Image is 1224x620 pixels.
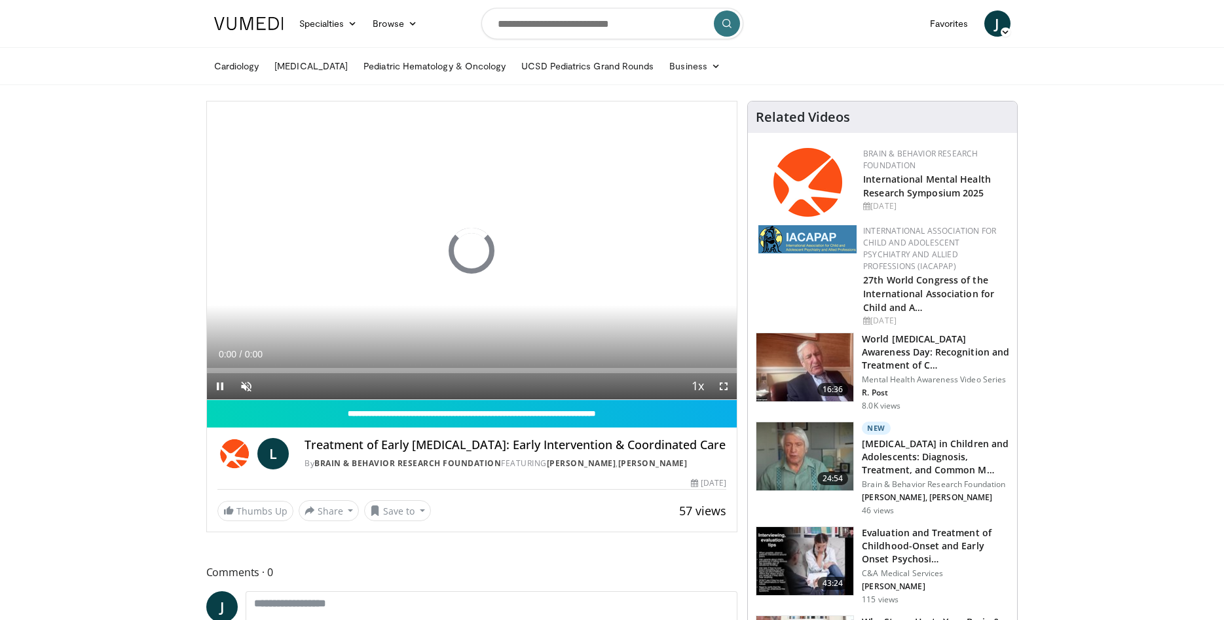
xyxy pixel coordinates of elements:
[291,10,365,37] a: Specialties
[240,349,242,359] span: /
[207,101,737,400] video-js: Video Player
[863,315,1007,327] div: [DATE]
[756,422,1009,516] a: 24:54 New [MEDICAL_DATA] in Children and Adolescents: Diagnosis, Treatment, and Common M… Brain &...
[756,422,853,490] img: 5b8011c7-1005-4e73-bd4d-717c320f5860.150x105_q85_crop-smart_upscale.jpg
[817,383,849,396] span: 16:36
[862,492,1009,503] p: [PERSON_NAME], [PERSON_NAME]
[314,458,501,469] a: Brain & Behavior Research Foundation
[756,333,1009,411] a: 16:36 World [MEDICAL_DATA] Awareness Day: Recognition and Treatment of C… Mental Health Awareness...
[756,527,853,595] img: 9c1ea151-7f89-42e7-b0fb-c17652802da6.150x105_q85_crop-smart_upscale.jpg
[773,148,842,217] img: 6bc95fc0-882d-4061-9ebb-ce70b98f0866.png.150x105_q85_autocrop_double_scale_upscale_version-0.2.png
[862,422,891,435] p: New
[863,200,1007,212] div: [DATE]
[758,225,857,253] img: 2a9917ce-aac2-4f82-acde-720e532d7410.png.150x105_q85_autocrop_double_scale_upscale_version-0.2.png
[207,373,233,399] button: Pause
[863,225,996,272] a: International Association for Child and Adolescent Psychiatry and Allied Professions (IACAPAP)
[862,437,1009,477] h3: [MEDICAL_DATA] in Children and Adolescents: Diagnosis, Treatment, and Common M…
[862,526,1009,566] h3: Evaluation and Treatment of Childhood-Onset and Early Onset Psychosi…
[481,8,743,39] input: Search topics, interventions
[862,401,900,411] p: 8.0K views
[862,388,1009,398] p: R. Post
[206,53,267,79] a: Cardiology
[817,472,849,485] span: 24:54
[817,577,849,590] span: 43:24
[547,458,616,469] a: [PERSON_NAME]
[862,479,1009,490] p: Brain & Behavior Research Foundation
[862,333,1009,372] h3: World [MEDICAL_DATA] Awareness Day: Recognition and Treatment of C…
[305,458,726,469] div: By FEATURING ,
[513,53,661,79] a: UCSD Pediatrics Grand Rounds
[305,438,726,452] h4: Treatment of Early [MEDICAL_DATA]: Early Intervention & Coordinated Care
[984,10,1011,37] a: J
[711,373,737,399] button: Fullscreen
[219,349,236,359] span: 0:00
[257,438,289,469] a: L
[684,373,711,399] button: Playback Rate
[365,10,425,37] a: Browse
[245,349,263,359] span: 0:00
[863,274,994,314] a: 27th World Congress of the International Association for Child and A…
[862,594,899,605] p: 115 views
[756,109,850,125] h4: Related Videos
[217,438,253,469] img: Brain & Behavior Research Foundation
[206,564,738,581] span: Comments 0
[862,581,1009,592] p: [PERSON_NAME]
[862,505,894,516] p: 46 views
[922,10,976,37] a: Favorites
[356,53,513,79] a: Pediatric Hematology & Oncology
[661,53,728,79] a: Business
[217,501,293,521] a: Thumbs Up
[207,368,737,373] div: Progress Bar
[679,503,726,519] span: 57 views
[214,17,284,30] img: VuMedi Logo
[233,373,259,399] button: Unmute
[756,333,853,401] img: dad9b3bb-f8af-4dab-abc0-c3e0a61b252e.150x105_q85_crop-smart_upscale.jpg
[691,477,726,489] div: [DATE]
[364,500,431,521] button: Save to
[863,173,991,199] a: International Mental Health Research Symposium 2025
[618,458,688,469] a: [PERSON_NAME]
[299,500,360,521] button: Share
[862,568,1009,579] p: C&A Medical Services
[756,526,1009,605] a: 43:24 Evaluation and Treatment of Childhood-Onset and Early Onset Psychosi… C&A Medical Services ...
[863,148,978,171] a: Brain & Behavior Research Foundation
[862,374,1009,385] p: Mental Health Awareness Video Series
[267,53,356,79] a: [MEDICAL_DATA]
